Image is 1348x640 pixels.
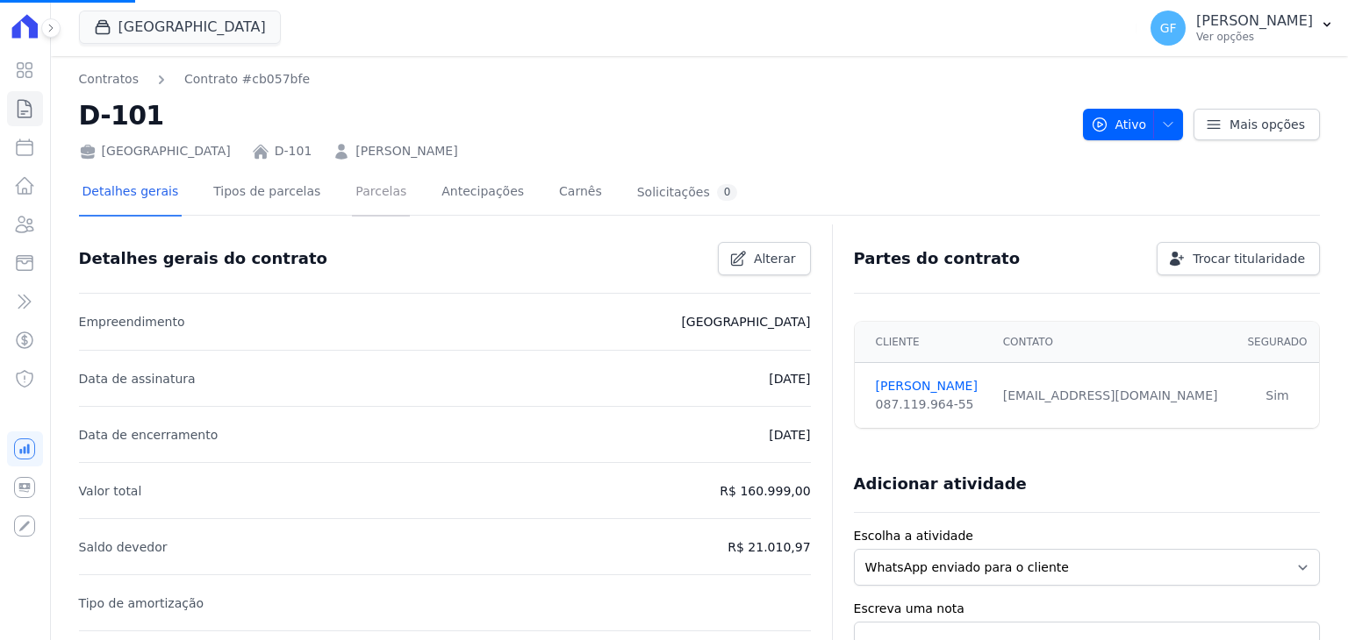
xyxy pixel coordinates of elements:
[728,537,810,558] p: R$ 21.010,97
[1230,116,1305,133] span: Mais opções
[79,537,168,558] p: Saldo devedor
[210,170,324,217] a: Tipos de parcelas
[1136,4,1348,53] button: GF [PERSON_NAME] Ver opções
[79,70,1069,89] nav: Breadcrumb
[1196,12,1313,30] p: [PERSON_NAME]
[855,322,993,363] th: Cliente
[681,311,810,332] p: [GEOGRAPHIC_DATA]
[1157,242,1320,275] a: Trocar titularidade
[717,184,738,201] div: 0
[355,142,457,160] a: [PERSON_NAME]
[556,170,606,217] a: Carnês
[769,424,810,445] p: [DATE]
[854,600,1320,618] label: Escreva uma nota
[1193,250,1305,267] span: Trocar titularidade
[1160,22,1177,34] span: GF
[1083,109,1184,140] button: Ativo
[1194,109,1320,140] a: Mais opções
[79,248,327,269] h3: Detalhes gerais do contrato
[79,70,310,89] nav: Breadcrumb
[718,242,811,275] a: Alterar
[993,322,1236,363] th: Contato
[754,250,796,267] span: Alterar
[637,184,738,201] div: Solicitações
[184,70,310,89] a: Contrato #cb057bfe
[854,248,1021,269] h3: Partes do contrato
[79,170,183,217] a: Detalhes gerais
[854,527,1320,545] label: Escolha a atividade
[275,142,312,160] a: D-101
[769,368,810,389] p: [DATE]
[876,377,982,395] a: [PERSON_NAME]
[79,480,142,501] p: Valor total
[1236,363,1319,429] td: Sim
[1091,109,1147,140] span: Ativo
[79,11,281,44] button: [GEOGRAPHIC_DATA]
[79,311,185,332] p: Empreendimento
[1196,30,1313,44] p: Ver opções
[79,96,1069,135] h2: D-101
[720,480,810,501] p: R$ 160.999,00
[352,170,410,217] a: Parcelas
[1003,387,1225,405] div: [EMAIL_ADDRESS][DOMAIN_NAME]
[1236,322,1319,363] th: Segurado
[79,70,139,89] a: Contratos
[854,473,1027,494] h3: Adicionar atividade
[79,368,196,389] p: Data de assinatura
[876,395,982,414] div: 087.119.964-55
[438,170,527,217] a: Antecipações
[79,142,231,160] div: [GEOGRAPHIC_DATA]
[79,593,204,614] p: Tipo de amortização
[634,170,742,217] a: Solicitações0
[79,424,219,445] p: Data de encerramento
